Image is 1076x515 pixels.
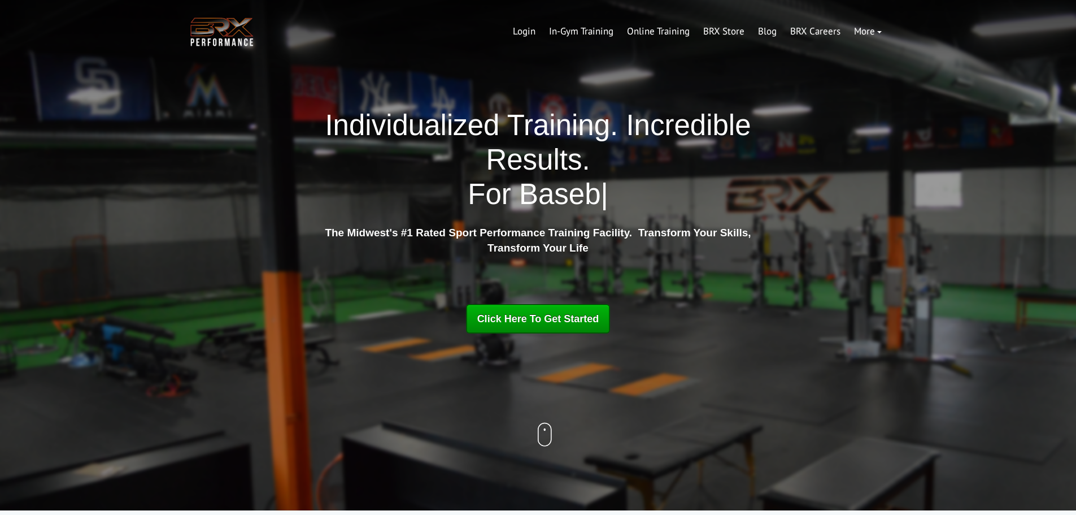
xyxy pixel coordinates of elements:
[751,18,783,45] a: Blog
[325,227,751,254] strong: The Midwest's #1 Rated Sport Performance Training Facility. Transform Your Skills, Transform Your...
[477,313,599,324] span: Click Here To Get Started
[783,18,847,45] a: BRX Careers
[601,178,608,210] span: |
[466,304,611,334] a: Click Here To Get Started
[321,108,756,212] h1: Individualized Training. Incredible Results.
[506,18,888,45] div: Navigation Menu
[620,18,696,45] a: Online Training
[847,18,888,45] a: More
[696,18,751,45] a: BRX Store
[468,178,600,210] span: For Baseb
[188,15,256,49] img: BRX Transparent Logo-2
[542,18,620,45] a: In-Gym Training
[506,18,542,45] a: Login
